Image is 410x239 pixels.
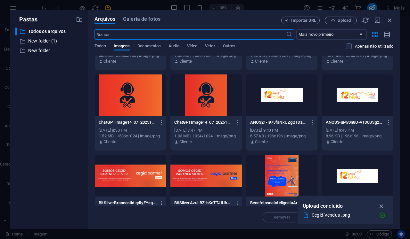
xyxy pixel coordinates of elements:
[386,17,393,24] i: Fechar
[362,17,369,24] i: Recarregar
[99,200,156,206] p: BitSilverBrancoslid-qdtyFYsgevcbpIQaDInhCw.png
[168,42,179,51] span: Áudio
[28,28,71,35] p: Todos os arquivos
[94,42,106,51] span: Todos
[338,19,351,22] span: Upload
[179,58,192,64] p: Cliente
[94,29,286,40] input: Buscar
[326,133,389,139] div: 8.96 KB | 196x196 | image/png
[103,58,116,64] p: Cliente
[15,27,17,35] div: ​
[255,58,268,64] p: Cliente
[326,119,383,125] p: ANOS3-uMv0n8U-V1D0U3gzf1p2Yg-6MG1b-uAHWAYNQt3SFNt-Q-cCT9EU-c6yNMkXJtrOkY5w.png
[291,19,316,22] span: Importar URL
[326,127,389,133] div: [DATE] 9:43 PM
[174,53,238,58] div: 1.66 MB | 1536x1024 | image/png
[187,42,197,51] span: Vídeo
[374,17,381,24] i: Minimizar
[179,139,192,145] p: Cliente
[28,37,71,45] p: New folder (1)
[331,58,343,64] p: Cliente
[174,119,232,125] p: ChatGPTImage14_07_202519_46_47-lYlGxsSUBhB9YYl_8vXVcA.png
[99,119,156,125] p: ChatGPTImage14_07_202519_49_59-BcX_QsiSCiMRRY2JkRcevA.png
[103,139,116,145] p: Cliente
[325,17,357,24] button: Upload
[15,15,37,24] p: Pastas
[28,47,71,54] p: New folder
[250,127,314,133] div: [DATE] 9:43 PM
[255,139,268,145] p: Cliente
[99,53,162,58] div: 68.2 KB | 3508x2480 | image/png
[137,42,161,51] span: Documentos
[250,133,314,139] div: 6.57 KB | 196x196 | image/png
[303,202,343,210] p: Upload concluído
[174,200,232,206] p: BitSilverAzul-BZ-bKdTTJtUhBQADRpncuQ.jpeg
[205,42,215,51] span: Vetor
[250,200,308,206] p: BenefciosdaIntelignciaArtificialnoSoftwaredeGesto2025-g_zjhBlGTigY8A4EjFbkBw.png
[76,16,83,23] i: Criar nova pasta
[114,42,130,51] span: Imagens
[355,43,393,49] p: Exibe apenas arquivos que não estão em uso no website. Os arquivos adicionados durante esta sessã...
[250,119,308,125] p: ANOS21-I975fsNxUZgQ1Dzd5ladRQ-RdHvYuWt_N5_beNoLkmr2A.png
[15,37,83,45] div: New folder (1)
[250,53,314,58] div: 1.62 MB | 1536x1024 | image/png
[174,133,238,139] div: 1.03 MB | 1024x1024 | image/png
[123,15,160,23] span: Galeria de fotos
[99,127,162,133] div: [DATE] 8:50 PM
[174,127,238,133] div: [DATE] 8:47 PM
[15,47,83,55] div: New folder
[312,212,374,219] div: Cegid-Vendus-.png
[94,15,115,23] span: Arquivos
[326,53,389,58] div: 1.61 MB | 1536x1024 | image/png
[331,139,343,145] p: Cliente
[281,17,320,24] button: Importar URL
[223,42,236,51] span: Outros
[99,133,162,139] div: 1.52 MB | 1536x1024 | image/png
